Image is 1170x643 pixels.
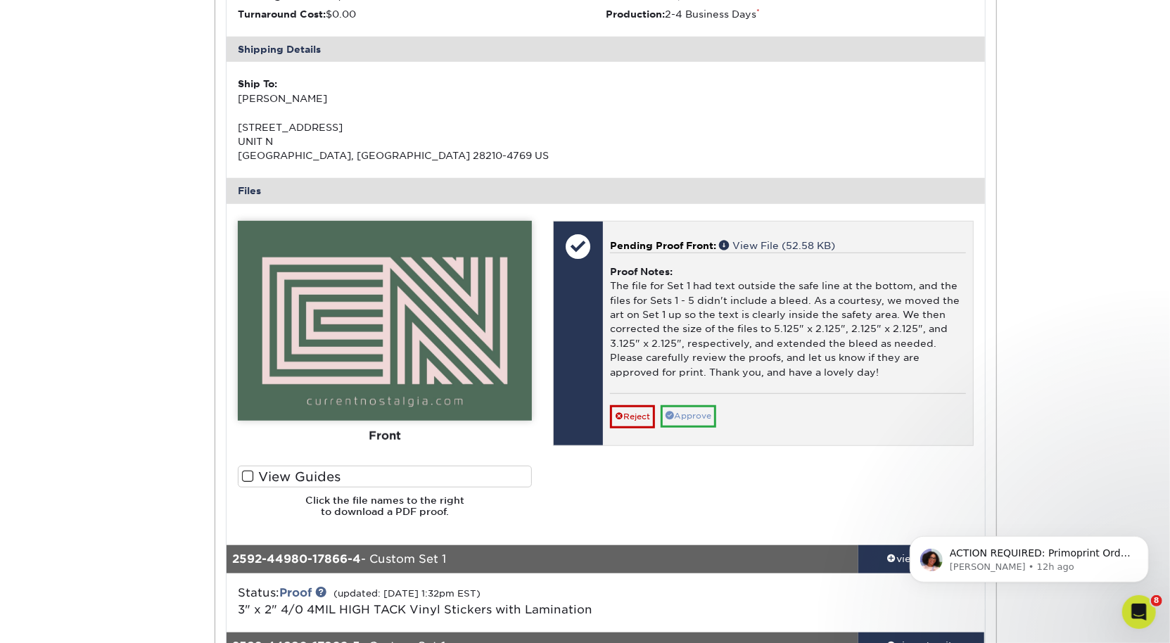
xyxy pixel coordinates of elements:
div: Status: [227,585,732,618]
strong: 2592-44980-17866-4 [232,552,361,566]
strong: Ship To: [238,78,277,89]
span: 8 [1151,595,1162,606]
strong: Production: [606,8,665,20]
div: The file for Set 1 had text outside the safe line at the bottom, and the files for Sets 1 - 5 did... [610,253,965,394]
a: Approve [661,405,716,427]
div: view details [858,552,985,566]
strong: Proof Notes: [610,266,673,277]
iframe: Intercom live chat [1122,595,1156,629]
span: 3" x 2" 4/0 4MIL HIGH TACK Vinyl Stickers with Lamination [238,603,592,616]
li: 2-4 Business Days [606,7,974,21]
small: (updated: [DATE] 1:32pm EST) [333,588,481,599]
iframe: Intercom notifications message [889,507,1170,605]
li: $0.00 [238,7,606,21]
strong: Turnaround Cost: [238,8,326,20]
div: - Custom Set 1 [227,545,858,573]
a: View File (52.58 KB) [719,240,835,251]
div: [PERSON_NAME] [STREET_ADDRESS] UNIT N [GEOGRAPHIC_DATA], [GEOGRAPHIC_DATA] 28210-4769 US [238,77,606,163]
span: Pending Proof Front: [610,240,716,251]
div: Shipping Details [227,37,985,62]
a: view details [858,545,985,573]
div: Front [238,421,532,452]
a: Reject [610,405,655,428]
div: Files [227,178,985,203]
iframe: Google Customer Reviews [4,600,120,638]
h6: Click the file names to the right to download a PDF proof. [238,495,532,529]
label: View Guides [238,466,532,488]
a: Proof [279,586,312,599]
